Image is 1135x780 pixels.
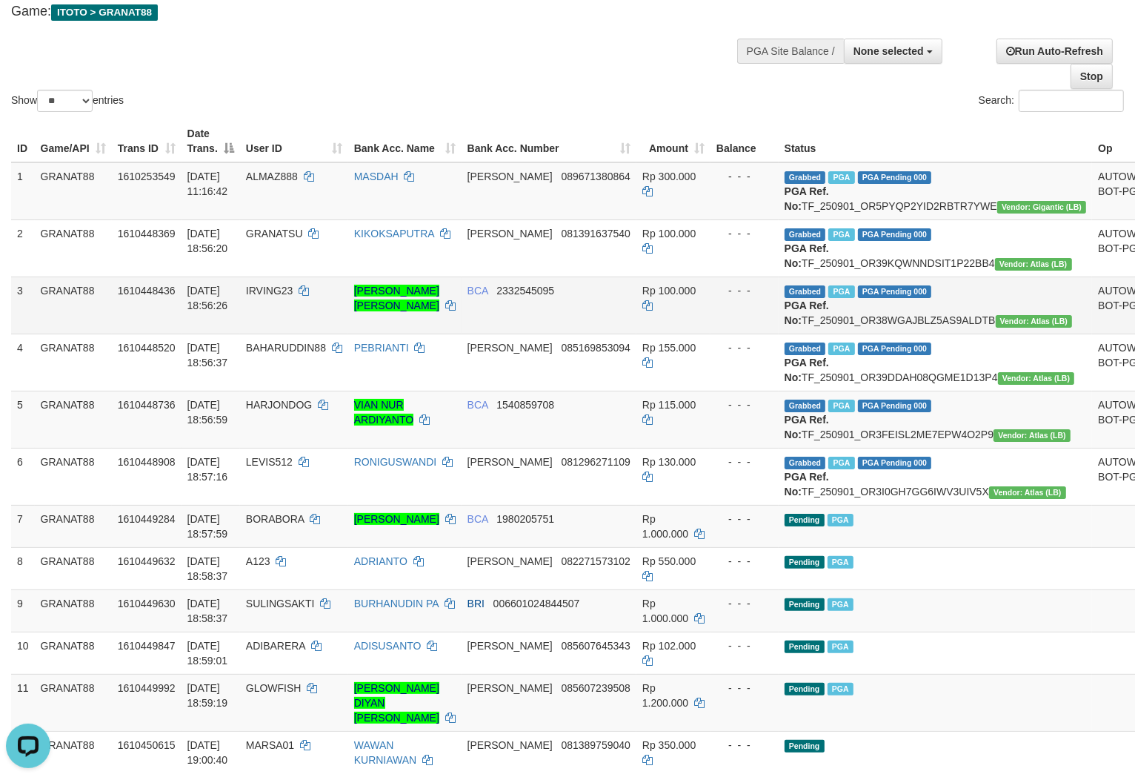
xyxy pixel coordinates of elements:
span: A123 [246,555,270,567]
td: TF_250901_OR3FEISL2ME7EPW4O2P9 [779,391,1093,448]
a: Stop [1071,64,1113,89]
span: Grabbed [785,171,826,184]
span: GRANATSU [246,228,303,239]
span: 1610449630 [118,598,176,609]
td: GRANAT88 [35,219,112,277]
span: [PERSON_NAME] [467,228,553,239]
span: Copy 006601024844507 to clipboard [493,598,580,609]
div: - - - [716,596,773,611]
span: Rp 102.000 [642,640,696,652]
input: Search: [1019,90,1124,112]
span: PGA Pending [858,228,932,241]
td: GRANAT88 [35,632,112,674]
span: Marked by bgnrattana [828,228,854,241]
span: BORABORA [246,513,304,525]
td: 5 [11,391,35,448]
span: Rp 100.000 [642,228,696,239]
td: 8 [11,547,35,589]
span: 1610449847 [118,640,176,652]
span: Marked by bgnrattana [828,683,853,695]
button: Open LiveChat chat widget [6,6,50,50]
th: Status [779,120,1093,162]
th: Trans ID: activate to sort column ascending [112,120,182,162]
span: Vendor URL: https://dashboard.q2checkout.com/secure [995,258,1072,271]
td: 3 [11,277,35,334]
span: PGA Pending [858,171,932,184]
span: GLOWFISH [246,682,302,694]
td: TF_250901_OR38WGAJBLZ5AS9ALDTB [779,277,1093,334]
span: [PERSON_NAME] [467,640,553,652]
span: [DATE] 18:56:37 [187,342,228,368]
td: TF_250901_OR39DDAH08QGME1D13P4 [779,334,1093,391]
span: 1610448736 [118,399,176,411]
th: Bank Acc. Number: activate to sort column ascending [462,120,636,162]
a: [PERSON_NAME] DIYAN [PERSON_NAME] [354,682,439,724]
b: PGA Ref. No: [785,185,829,212]
a: [PERSON_NAME] [354,513,439,525]
button: None selected [844,39,942,64]
span: SULINGSAKTI [246,598,315,609]
span: 1610449632 [118,555,176,567]
span: 1610449992 [118,682,176,694]
div: - - - [716,340,773,355]
a: PEBRIANTI [354,342,409,354]
div: - - - [716,226,773,241]
span: 1610449284 [118,513,176,525]
span: Pending [785,556,825,569]
div: - - - [716,512,773,526]
span: [PERSON_NAME] [467,682,553,694]
span: [PERSON_NAME] [467,342,553,354]
span: [DATE] 18:56:59 [187,399,228,426]
span: Marked by bgnzaza [828,285,854,298]
b: PGA Ref. No: [785,471,829,498]
label: Search: [979,90,1124,112]
td: GRANAT88 [35,674,112,731]
span: Copy 081389759040 to clipboard [562,739,630,751]
th: Balance [710,120,779,162]
div: - - - [716,554,773,569]
b: PGA Ref. No: [785,242,829,269]
span: [DATE] 19:00:40 [187,739,228,766]
span: Grabbed [785,228,826,241]
a: ADRIANTO [354,555,407,567]
span: [DATE] 18:57:59 [187,513,228,540]
span: [PERSON_NAME] [467,739,553,751]
span: 1610448436 [118,285,176,297]
span: BCA [467,285,488,297]
span: [DATE] 18:59:01 [187,640,228,667]
a: ADISUSANTO [354,640,422,652]
span: [DATE] 18:58:37 [187,598,228,624]
td: 1 [11,162,35,220]
span: Pending [785,683,825,695]
span: [PERSON_NAME] [467,456,553,468]
td: 7 [11,505,35,547]
a: KIKOKSAPUTRA [354,228,434,239]
span: Copy 085169853094 to clipboard [562,342,630,354]
div: - - - [716,283,773,298]
span: Copy 081296271109 to clipboard [562,456,630,468]
span: Copy 089671380864 to clipboard [562,171,630,182]
span: PGA Pending [858,457,932,469]
td: GRANAT88 [35,589,112,632]
div: - - - [716,169,773,184]
td: TF_250901_OR5PYQP2YID2RBTR7YWE [779,162,1093,220]
span: None selected [853,45,924,57]
span: Copy 2332545095 to clipboard [496,285,554,297]
th: Amount: activate to sort column ascending [636,120,710,162]
th: Game/API: activate to sort column ascending [35,120,112,162]
b: PGA Ref. No: [785,414,829,440]
div: - - - [716,455,773,469]
span: [DATE] 18:56:20 [187,228,228,254]
span: Grabbed [785,457,826,469]
th: Date Trans.: activate to sort column descending [182,120,240,162]
a: RONIGUSWANDI [354,456,436,468]
span: [DATE] 18:57:16 [187,456,228,483]
th: User ID: activate to sort column ascending [240,120,348,162]
label: Show entries [11,90,124,112]
span: Rp 1.200.000 [642,682,688,709]
span: [DATE] 18:59:19 [187,682,228,709]
td: 4 [11,334,35,391]
span: 1610448369 [118,228,176,239]
span: MARSA01 [246,739,294,751]
td: GRANAT88 [35,334,112,391]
